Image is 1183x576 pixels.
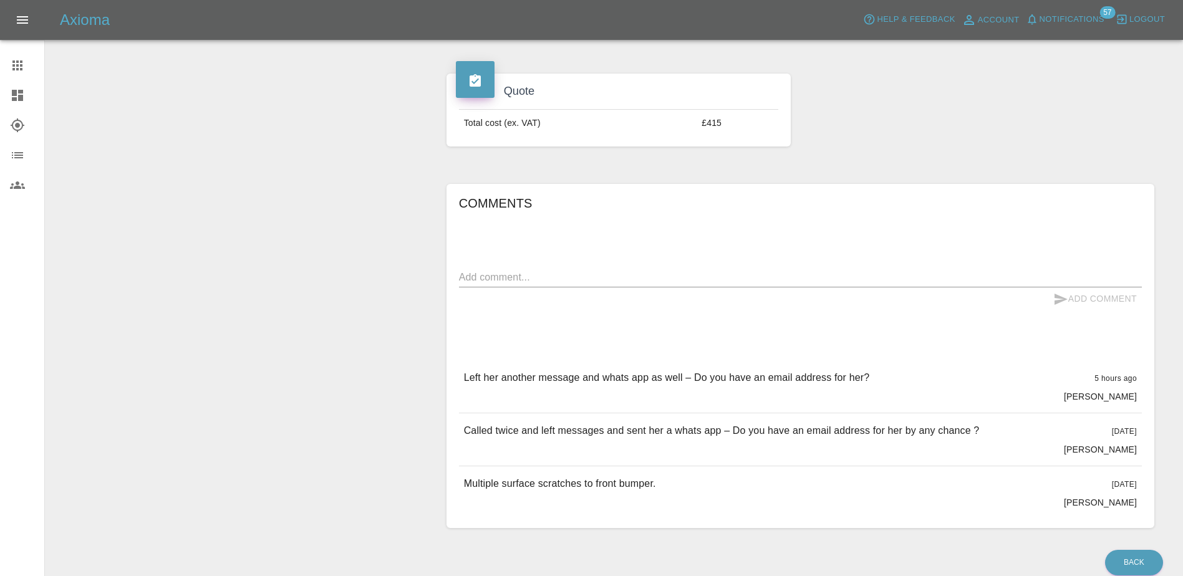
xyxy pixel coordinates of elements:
p: [PERSON_NAME] [1064,496,1137,509]
button: Help & Feedback [860,10,958,29]
button: Logout [1113,10,1168,29]
p: Called twice and left messages and sent her a whats app – Do you have an email address for her by... [464,423,980,438]
span: Logout [1129,12,1165,27]
p: Left her another message and whats app as well – Do you have an email address for her? [464,370,870,385]
span: [DATE] [1112,480,1137,489]
p: [PERSON_NAME] [1064,390,1137,403]
span: Help & Feedback [877,12,955,27]
span: [DATE] [1112,427,1137,436]
span: Account [978,13,1020,27]
span: 5 hours ago [1094,374,1137,383]
h4: Quote [456,83,782,100]
button: Open drawer [7,5,37,35]
p: Multiple surface scratches to front bumper. [464,476,656,491]
td: Total cost (ex. VAT) [459,110,697,137]
a: Account [958,10,1023,30]
p: [PERSON_NAME] [1064,443,1137,456]
td: £415 [697,110,778,137]
button: Notifications [1023,10,1108,29]
span: Notifications [1040,12,1104,27]
h5: Axioma [60,10,110,30]
a: Back [1105,550,1163,575]
span: 57 [1099,6,1115,19]
h6: Comments [459,193,1142,213]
